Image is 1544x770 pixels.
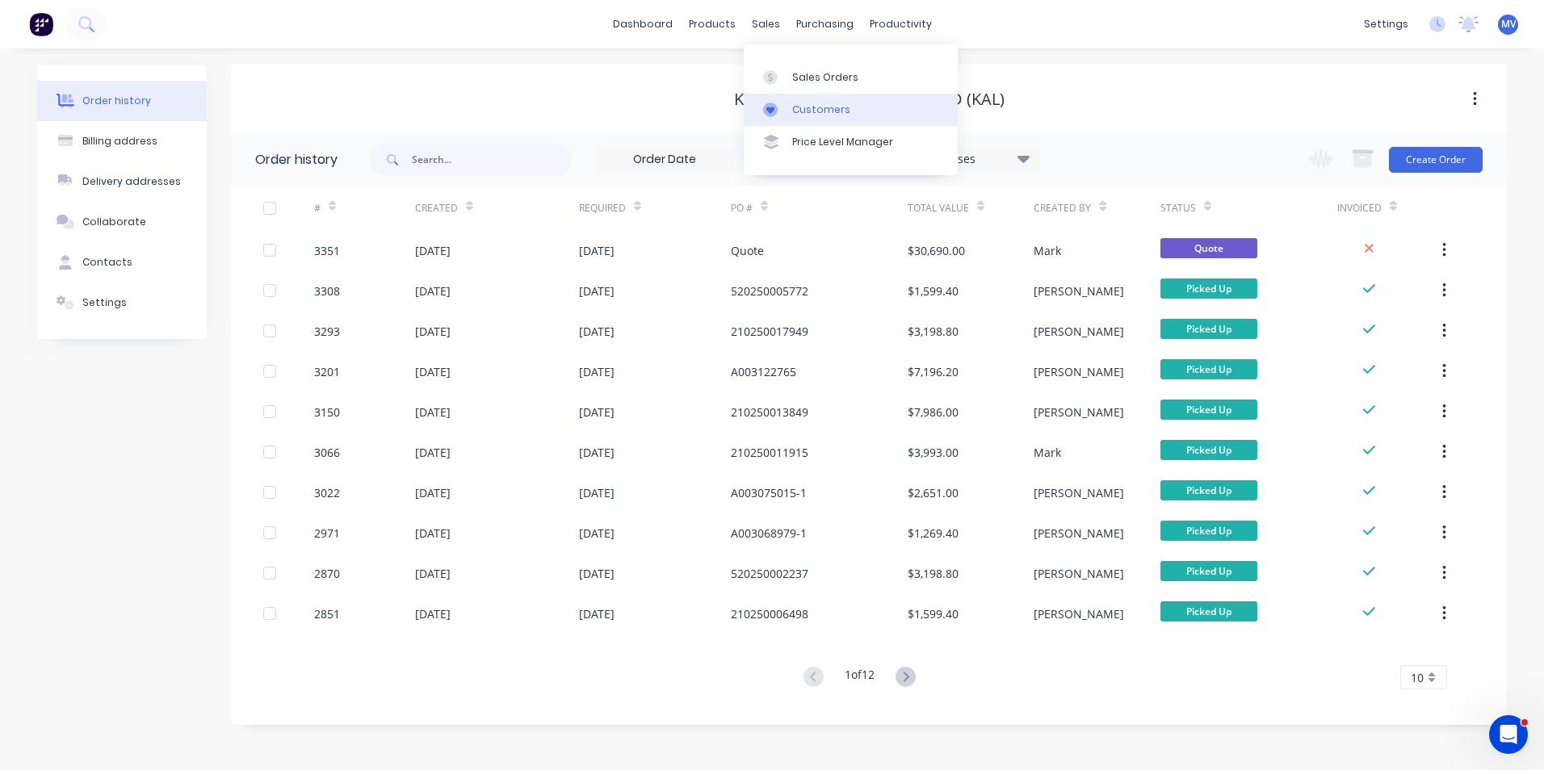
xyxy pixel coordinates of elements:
a: dashboard [605,12,681,36]
div: 3150 [314,404,340,421]
a: Sales Orders [744,61,958,93]
div: $3,198.80 [908,565,959,582]
div: 2870 [314,565,340,582]
div: 3351 [314,242,340,259]
div: Total Value [908,186,1034,230]
div: $2,651.00 [908,484,959,501]
div: Created [415,201,458,216]
div: [PERSON_NAME] [1034,525,1124,542]
div: Order history [255,150,338,169]
div: $7,196.20 [908,363,959,380]
div: $30,690.00 [908,242,965,259]
div: $1,269.40 [908,525,959,542]
div: 210250006498 [731,605,808,622]
div: [DATE] [415,565,451,582]
div: [DATE] [579,484,615,501]
div: # [314,201,321,216]
div: [DATE] [415,323,451,340]
div: $3,198.80 [908,323,959,340]
div: Delivery addresses [82,174,181,189]
span: Picked Up [1160,601,1257,621]
button: Create Order [1389,147,1483,173]
div: Status [1160,201,1196,216]
div: [PERSON_NAME] [1034,605,1124,622]
input: Search... [412,144,572,176]
button: Order history [37,81,207,121]
div: Status [1160,186,1337,230]
div: [PERSON_NAME] [1034,404,1124,421]
span: Picked Up [1160,480,1257,500]
div: Created By [1034,186,1160,230]
div: [PERSON_NAME] [1034,323,1124,340]
iframe: Intercom live chat [1489,715,1528,754]
div: [DATE] [579,404,615,421]
div: [DATE] [579,363,615,380]
div: Total Value [908,201,969,216]
div: [PERSON_NAME] [1034,282,1124,299]
div: Quote [731,242,764,259]
div: Customers [792,103,850,117]
div: Invoiced [1337,201,1382,216]
div: Mark [1034,242,1061,259]
div: PO # [731,186,908,230]
div: 3293 [314,323,340,340]
div: [DATE] [579,444,615,461]
div: [DATE] [579,282,615,299]
div: Invoiced [1337,186,1438,230]
div: purchasing [788,12,862,36]
a: Customers [744,94,958,126]
span: Picked Up [1160,319,1257,339]
button: Contacts [37,242,207,282]
div: [DATE] [415,525,451,542]
div: [DATE] [579,323,615,340]
div: Order history [82,94,151,108]
div: [DATE] [415,282,451,299]
div: 1 of 12 [845,666,875,689]
button: Billing address [37,121,207,161]
img: Factory [29,12,53,36]
div: [DATE] [579,525,615,542]
div: [DATE] [415,363,451,380]
div: [DATE] [415,605,451,622]
div: Required [579,186,731,230]
div: Created [415,186,579,230]
div: 520250002237 [731,565,808,582]
div: $1,599.40 [908,605,959,622]
span: Picked Up [1160,440,1257,460]
div: 3066 [314,444,340,461]
div: Required [579,201,626,216]
div: sales [744,12,788,36]
div: [DATE] [579,605,615,622]
button: Collaborate [37,202,207,242]
div: 3201 [314,363,340,380]
div: [PERSON_NAME] [1034,565,1124,582]
div: Mark [1034,444,1061,461]
span: Picked Up [1160,400,1257,420]
div: [DATE] [415,484,451,501]
div: PO # [731,201,753,216]
div: productivity [862,12,940,36]
span: Quote [1160,238,1257,258]
div: 210250017949 [731,323,808,340]
div: [DATE] [579,565,615,582]
span: Picked Up [1160,561,1257,581]
div: 2851 [314,605,340,622]
div: $1,599.40 [908,282,959,299]
div: Price Level Manager [792,135,893,149]
button: Delivery addresses [37,161,207,202]
div: $7,986.00 [908,404,959,421]
span: Picked Up [1160,278,1257,299]
div: 3308 [314,282,340,299]
div: [DATE] [415,444,451,461]
div: $3,993.00 [908,444,959,461]
span: MV [1501,17,1516,31]
div: 2971 [314,525,340,542]
div: settings [1356,12,1416,36]
div: [DATE] [415,404,451,421]
div: A003075015-1 [731,484,807,501]
div: Komatsu Australia Pty Ltd (KAL) [734,90,1005,109]
div: [DATE] [415,242,451,259]
div: 210250013849 [731,404,808,421]
div: # [314,186,415,230]
div: Contacts [82,255,132,270]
